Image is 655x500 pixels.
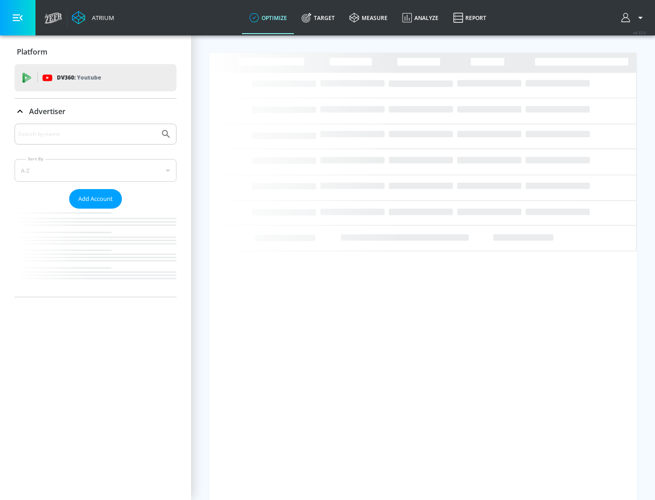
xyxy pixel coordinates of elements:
[633,30,646,35] span: v 4.32.0
[78,194,113,204] span: Add Account
[18,128,156,140] input: Search by name
[17,47,47,57] p: Platform
[15,124,176,297] div: Advertiser
[15,39,176,65] div: Platform
[26,156,45,162] label: Sort By
[15,159,176,182] div: A-Z
[72,11,114,25] a: Atrium
[77,73,101,82] p: Youtube
[242,1,294,34] a: optimize
[88,14,114,22] div: Atrium
[57,73,101,83] p: DV360:
[15,209,176,297] nav: list of Advertiser
[15,64,176,91] div: DV360: Youtube
[15,99,176,124] div: Advertiser
[446,1,494,34] a: Report
[29,106,65,116] p: Advertiser
[395,1,446,34] a: Analyze
[342,1,395,34] a: measure
[69,189,122,209] button: Add Account
[294,1,342,34] a: Target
